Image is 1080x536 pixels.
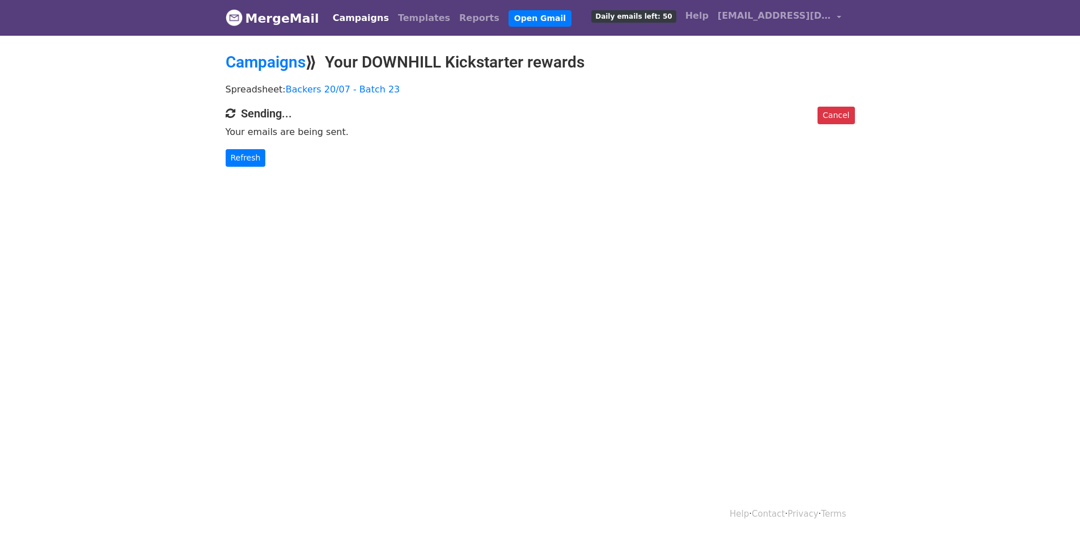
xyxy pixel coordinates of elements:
a: Refresh [226,149,266,167]
p: Spreadsheet: [226,83,855,95]
a: Backers 20/07 - Batch 23 [286,84,400,95]
a: MergeMail [226,6,319,30]
a: Campaigns [328,7,393,29]
a: Help [730,509,749,519]
a: [EMAIL_ADDRESS][DOMAIN_NAME] [713,5,846,31]
a: Contact [752,509,785,519]
a: Help [681,5,713,27]
a: Open Gmail [509,10,571,27]
img: MergeMail logo [226,9,243,26]
a: Reports [455,7,504,29]
a: Templates [393,7,455,29]
h4: Sending... [226,107,855,120]
span: [EMAIL_ADDRESS][DOMAIN_NAME] [718,9,831,23]
a: Privacy [787,509,818,519]
a: Terms [821,509,846,519]
a: Daily emails left: 50 [587,5,680,27]
a: Cancel [818,107,854,124]
p: Your emails are being sent. [226,126,855,138]
span: Daily emails left: 50 [591,10,676,23]
h2: ⟫ Your DOWNHILL Kickstarter rewards [226,53,855,72]
a: Campaigns [226,53,306,71]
